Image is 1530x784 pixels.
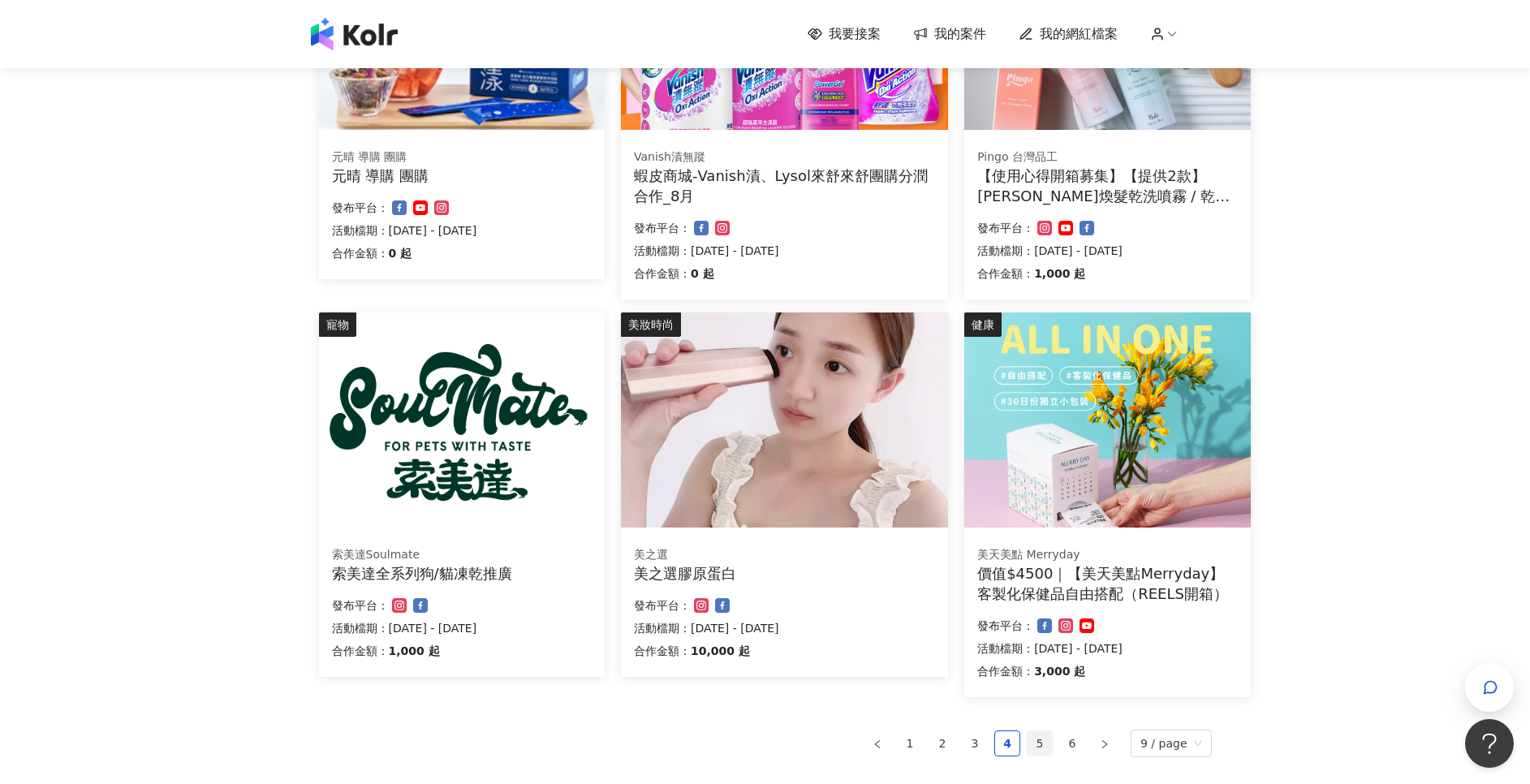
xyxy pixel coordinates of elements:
[634,241,935,261] p: 活動檔期：[DATE] - [DATE]
[1060,731,1084,756] a: 6
[1027,730,1053,756] li: 5
[994,730,1020,756] li: 4
[634,563,935,584] div: 美之選膠原蛋白
[1465,719,1514,768] iframe: Help Scout Beacon - Open
[995,731,1019,756] a: 4
[621,312,681,337] div: 美妝時尚
[332,618,592,638] p: 活動檔期：[DATE] - [DATE]
[977,241,1237,261] p: 活動檔期：[DATE] - [DATE]
[332,563,592,584] div: 索美達全系列狗/貓凍乾推廣
[977,639,1237,658] p: 活動檔期：[DATE] - [DATE]
[634,618,935,638] p: 活動檔期：[DATE] - [DATE]
[808,25,881,43] a: 我要接案
[873,739,882,749] span: left
[897,730,923,756] li: 1
[977,563,1237,604] div: 價值$4500｜【美天美點Merryday】客製化保健品自由搭配（REELS開箱）
[1059,730,1085,756] li: 6
[691,264,714,283] p: 0 起
[332,221,592,240] p: 活動檔期：[DATE] - [DATE]
[963,731,987,756] a: 3
[634,596,691,615] p: 發布平台：
[977,166,1237,206] div: 【使用心得開箱募集】【提供2款】[PERSON_NAME]煥髮乾洗噴霧 / 乾洗髮
[864,730,890,756] button: left
[621,312,948,528] img: 美之選膠原蛋白送RF美容儀
[1092,730,1118,756] li: Next Page
[634,547,935,563] div: 美之選
[977,149,1237,166] div: Pingo 台灣品工
[977,661,1034,681] p: 合作金額：
[930,731,955,756] a: 2
[1019,25,1118,43] a: 我的網紅檔案
[977,547,1237,563] div: 美天美點 Merryday
[964,312,1250,528] img: 客製化保健食品
[1028,731,1052,756] a: 5
[934,25,986,43] span: 我的案件
[964,312,1002,337] div: 健康
[319,312,356,337] div: 寵物
[1040,25,1118,43] span: 我的網紅檔案
[829,25,881,43] span: 我要接案
[1131,730,1212,757] div: Page Size
[332,198,389,218] p: 發布平台：
[634,149,935,166] div: Vanish漬無蹤
[634,218,691,238] p: 發布平台：
[913,25,986,43] a: 我的案件
[634,264,691,283] p: 合作金額：
[1034,661,1085,681] p: 3,000 起
[389,243,412,263] p: 0 起
[977,218,1034,238] p: 發布平台：
[977,264,1034,283] p: 合作金額：
[332,243,389,263] p: 合作金額：
[332,149,592,166] div: 元晴 導購 團購
[389,641,440,661] p: 1,000 起
[311,18,398,50] img: logo
[1140,730,1202,756] span: 9 / page
[634,166,935,206] div: 蝦皮商城-Vanish漬、Lysol來舒來舒團購分潤合作_8月
[332,596,389,615] p: 發布平台：
[898,731,922,756] a: 1
[319,312,605,528] img: 索美達凍乾生食
[1092,730,1118,756] button: right
[332,166,592,186] div: 元晴 導購 團購
[634,641,691,661] p: 合作金額：
[332,641,389,661] p: 合作金額：
[929,730,955,756] li: 2
[691,641,750,661] p: 10,000 起
[1100,739,1110,749] span: right
[977,616,1034,635] p: 發布平台：
[332,547,592,563] div: 索美達Soulmate
[864,730,890,756] li: Previous Page
[962,730,988,756] li: 3
[1034,264,1085,283] p: 1,000 起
